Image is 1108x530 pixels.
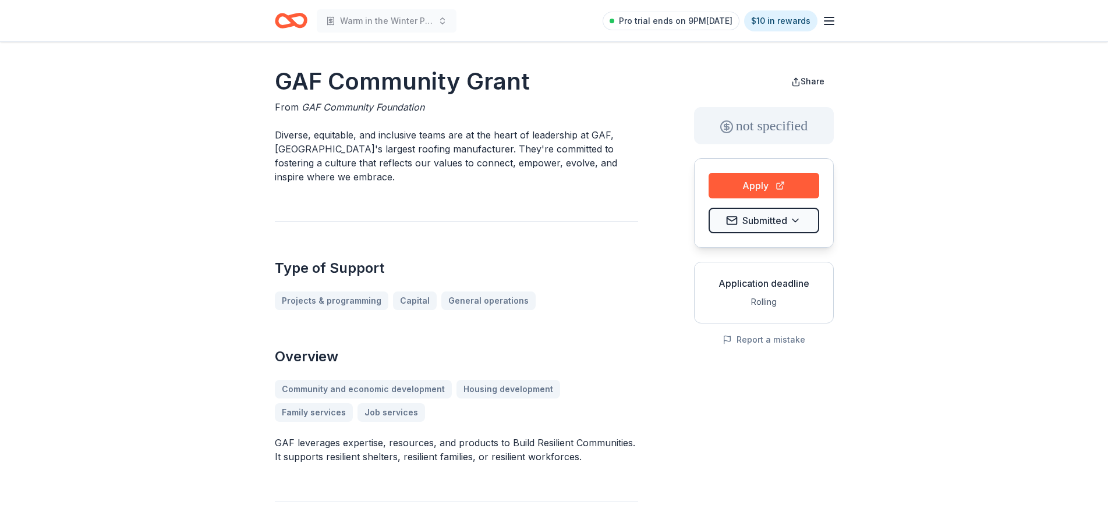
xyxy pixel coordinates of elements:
div: not specified [694,107,834,144]
a: Capital [393,291,437,310]
button: Apply [709,173,819,198]
button: Share [782,70,834,93]
h2: Type of Support [275,259,638,278]
button: Report a mistake [723,333,805,347]
span: Share [801,76,824,86]
span: Warm in the Winter Project [340,14,433,28]
a: General operations [441,291,536,310]
h2: Overview [275,347,638,366]
div: From [275,100,638,114]
span: Submitted [742,213,787,228]
span: GAF Community Foundation [302,101,424,113]
button: Warm in the Winter Project [317,9,456,33]
a: Pro trial ends on 9PM[DATE] [603,12,739,30]
span: Pro trial ends on 9PM[DATE] [619,14,732,28]
a: Projects & programming [275,291,388,310]
div: Application deadline [704,276,824,290]
button: Submitted [709,208,819,233]
h1: GAF Community Grant [275,65,638,98]
a: $10 in rewards [744,10,817,31]
a: Home [275,7,307,34]
p: GAF leverages expertise, resources, and products to Build Resilient Communities. It supports resi... [275,436,638,464]
p: Diverse, equitable, and inclusive teams are at the heart of leadership at GAF, [GEOGRAPHIC_DATA]'... [275,128,638,184]
div: Rolling [704,295,824,309]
